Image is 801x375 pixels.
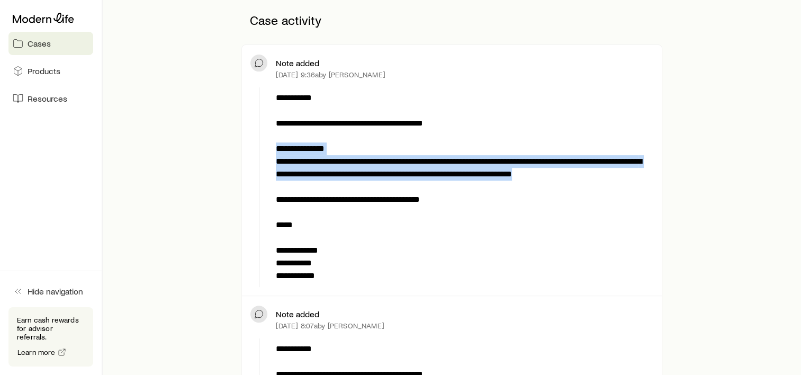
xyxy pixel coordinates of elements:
[8,59,93,83] a: Products
[28,93,67,104] span: Resources
[17,316,85,341] p: Earn cash rewards for advisor referrals.
[28,286,83,297] span: Hide navigation
[8,87,93,110] a: Resources
[8,280,93,303] button: Hide navigation
[17,349,56,356] span: Learn more
[28,66,60,76] span: Products
[241,4,662,36] p: Case activity
[8,32,93,55] a: Cases
[276,322,384,330] p: [DATE] 8:07a by [PERSON_NAME]
[276,70,385,79] p: [DATE] 9:36a by [PERSON_NAME]
[8,307,93,367] div: Earn cash rewards for advisor referrals.Learn more
[276,309,319,319] p: Note added
[276,58,319,68] p: Note added
[28,38,51,49] span: Cases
